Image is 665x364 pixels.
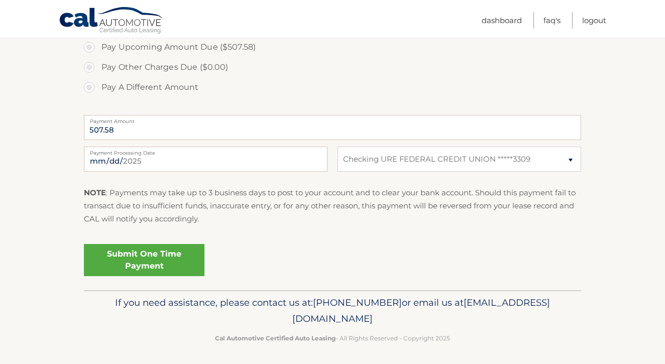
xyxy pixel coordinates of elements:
a: FAQ's [543,12,561,29]
label: Pay Other Charges Due ($0.00) [84,57,581,77]
a: Logout [582,12,606,29]
a: Cal Automotive [59,7,164,36]
input: Payment Date [84,147,327,172]
label: Pay A Different Amount [84,77,581,97]
strong: NOTE [84,188,106,197]
a: Submit One Time Payment [84,244,204,276]
label: Payment Processing Date [84,147,327,155]
input: Payment Amount [84,115,581,140]
a: Dashboard [482,12,522,29]
span: [EMAIL_ADDRESS][DOMAIN_NAME] [292,297,550,324]
p: If you need assistance, please contact us at: or email us at [90,295,575,327]
p: : Payments may take up to 3 business days to post to your account and to clear your bank account.... [84,186,581,226]
span: [PHONE_NUMBER] [313,297,402,308]
strong: Cal Automotive Certified Auto Leasing [215,334,336,342]
label: Pay Upcoming Amount Due ($507.58) [84,37,581,57]
label: Payment Amount [84,115,581,123]
p: - All Rights Reserved - Copyright 2025 [90,333,575,343]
